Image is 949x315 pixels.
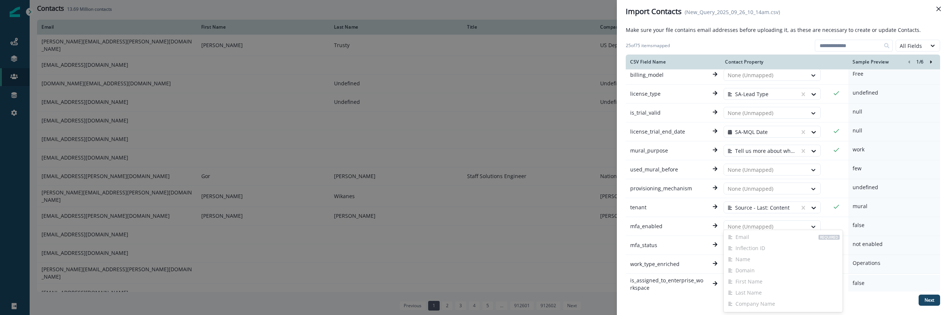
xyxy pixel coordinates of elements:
p: null [853,127,936,134]
div: All Fields [900,42,923,50]
p: few [853,165,936,172]
button: Next [919,295,940,306]
p: tenant [626,201,710,214]
p: not enabled [853,240,936,248]
p: undefined [853,89,936,96]
p: 25 of 75 items mapped [626,42,670,49]
p: mfa_status [626,239,710,252]
p: (New_Query_2025_09_26_10_14am.csv) [685,8,780,16]
div: CSV Field Name [630,59,705,65]
p: is_trial_valid [626,106,710,119]
p: license_type [626,87,710,101]
p: 1 / 6 [916,59,924,65]
p: work_type_enriched [626,257,710,271]
p: Contact Property [725,59,764,65]
p: mural [853,203,936,210]
p: null [853,108,936,115]
button: left-icon [905,58,913,66]
button: EmailRequired [724,232,843,243]
p: license_trial_end_date [626,125,710,138]
button: Domain [724,265,843,276]
span: Required [819,235,840,240]
p: false [853,279,936,287]
button: Inflection ID [724,243,843,254]
p: Operations [853,259,936,267]
p: Next [925,298,934,303]
p: provisioning_mechanism [626,182,710,195]
p: work [853,146,936,153]
p: is_assigned_to_enterprise_workspace [626,274,710,295]
p: billing_model [626,68,710,82]
button: First Name [724,276,843,287]
p: undefined [853,184,936,191]
p: used_mural_before [626,163,710,176]
button: Name [724,254,843,265]
button: Last Name [724,287,843,298]
button: Close [933,3,945,15]
p: Free [853,70,936,78]
p: Import Contacts [626,6,682,17]
p: mural_purpose [626,144,710,157]
p: mfa_enabled [626,220,710,233]
button: Right-forward-icon [927,58,936,66]
p: Sample Preview [853,59,889,65]
button: Company Name [724,298,843,309]
p: Make sure your file contains email addresses before uploading it, as these are necessary to creat... [626,26,921,34]
p: false [853,222,936,229]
